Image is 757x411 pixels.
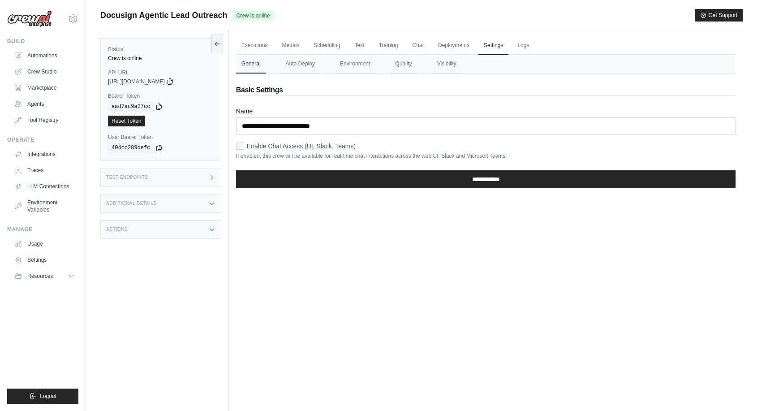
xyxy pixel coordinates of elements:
label: Status [108,46,214,53]
span: Resources [27,273,53,280]
a: Scheduling [308,36,345,55]
a: Crew Studio [11,65,78,79]
a: LLM Connections [11,179,78,194]
a: Settings [11,253,78,267]
a: Reset Token [108,116,145,126]
a: Training [374,36,404,55]
code: 404cc289defc [108,143,154,153]
a: Automations [11,48,78,63]
a: Usage [11,237,78,251]
a: Environment Variables [11,195,78,217]
a: Marketplace [11,81,78,95]
label: Enable Chat Access (UI, Slack, Teams) [247,142,356,151]
h3: Additional Details [106,201,156,206]
button: Environment [335,55,375,74]
button: Auto Deploy [280,55,320,74]
div: Crew is online [108,55,214,62]
p: If enabled, this crew will be available for real-time chat interactions across the web UI, Slack ... [236,152,735,160]
label: API URL [108,69,214,76]
span: Logout [40,393,56,400]
span: Crew is online [232,11,273,21]
button: Visibility [432,55,462,74]
code: aad7ac9a27cc [108,101,154,112]
iframe: Chat Widget [712,368,757,411]
span: [URL][DOMAIN_NAME] [108,78,165,85]
a: Agents [11,97,78,111]
label: User Bearer Token [108,134,214,141]
a: Logs [512,36,534,55]
label: Bearer Token [108,92,214,100]
img: Logo [7,10,52,27]
a: Executions [236,36,273,55]
a: Test [349,36,370,55]
a: Traces [11,163,78,177]
label: Name [236,107,735,116]
button: Quality [390,55,417,74]
a: Deployments [433,36,475,55]
button: Resources [11,269,78,283]
a: Settings [478,36,508,55]
h2: Basic Settings [236,85,735,95]
a: Tool Registry [11,113,78,127]
button: Get Support [695,9,743,22]
nav: Tabs [236,55,735,74]
button: General [236,55,266,74]
a: Metrics [277,36,305,55]
div: Manage [7,226,78,233]
a: Integrations [11,147,78,161]
div: Build [7,38,78,45]
button: Logout [7,389,78,404]
h3: Actions [106,227,128,232]
a: Chat [407,36,429,55]
span: Docusign Agentic Lead Outreach [100,9,227,22]
div: Operate [7,136,78,143]
h3: Test Endpoints [106,175,148,180]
